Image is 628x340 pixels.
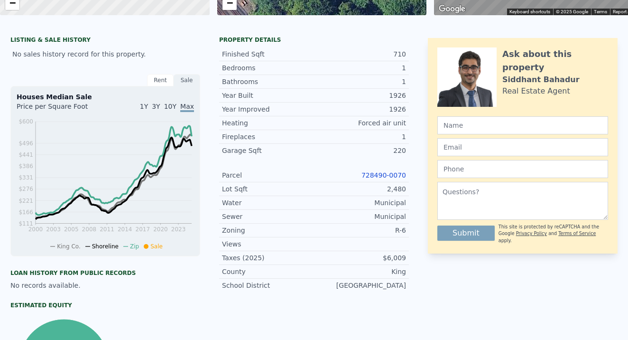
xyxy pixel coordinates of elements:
[556,9,588,14] span: © 2025 Google
[314,267,406,276] div: King
[222,104,314,114] div: Year Improved
[314,281,406,290] div: [GEOGRAPHIC_DATA]
[314,118,406,128] div: Forced air unit
[136,226,150,233] tspan: 2017
[314,104,406,114] div: 1926
[222,198,314,208] div: Water
[437,138,608,156] input: Email
[437,160,608,178] input: Phone
[46,226,61,233] tspan: 2003
[18,140,33,147] tspan: $496
[314,77,406,86] div: 1
[502,74,580,85] div: Siddhant Bahadur
[100,226,114,233] tspan: 2011
[222,184,314,194] div: Lot Sqft
[499,224,608,244] div: This site is protected by reCAPTCHA and the Google and apply.
[171,226,186,233] tspan: 2023
[10,269,200,277] div: Loan history from public records
[436,3,468,15] a: Open this area in Google Maps (opens a new window)
[516,231,547,236] a: Privacy Policy
[222,212,314,221] div: Sewer
[361,171,406,179] a: 728490-0070
[147,74,174,86] div: Rent
[314,184,406,194] div: 2,480
[180,103,194,112] span: Max
[222,63,314,73] div: Bedrooms
[130,243,139,250] span: Zip
[153,226,168,233] tspan: 2020
[164,103,176,110] span: 10Y
[10,36,200,46] div: LISTING & SALE HISTORY
[502,47,608,74] div: Ask about this property
[18,118,33,125] tspan: $600
[152,103,160,110] span: 3Y
[314,132,406,142] div: 1
[314,49,406,59] div: 710
[222,77,314,86] div: Bathrooms
[222,49,314,59] div: Finished Sqft
[18,174,33,181] tspan: $331
[219,36,409,44] div: Property details
[18,220,33,227] tspan: $111
[222,170,314,180] div: Parcel
[222,91,314,100] div: Year Built
[314,91,406,100] div: 1926
[118,226,132,233] tspan: 2014
[314,198,406,208] div: Municipal
[314,212,406,221] div: Municipal
[18,209,33,216] tspan: $166
[509,9,550,15] button: Keyboard shortcuts
[314,63,406,73] div: 1
[222,118,314,128] div: Heating
[594,9,607,14] a: Terms (opens in new tab)
[222,239,314,249] div: Views
[64,226,79,233] tspan: 2005
[140,103,148,110] span: 1Y
[18,186,33,192] tspan: $276
[222,132,314,142] div: Fireplaces
[558,231,596,236] a: Terms of Service
[18,198,33,204] tspan: $221
[10,46,200,63] div: No sales history record for this property.
[314,253,406,263] div: $6,009
[17,102,105,117] div: Price per Square Foot
[28,226,43,233] tspan: 2000
[82,226,97,233] tspan: 2008
[222,253,314,263] div: Taxes (2025)
[18,151,33,158] tspan: $441
[314,146,406,155] div: 220
[222,267,314,276] div: County
[150,243,163,250] span: Sale
[10,302,200,309] div: Estimated Equity
[314,226,406,235] div: R-6
[18,163,33,170] tspan: $386
[222,146,314,155] div: Garage Sqft
[436,3,468,15] img: Google
[222,226,314,235] div: Zoning
[57,243,81,250] span: King Co.
[10,281,200,290] div: No records available.
[222,281,314,290] div: School District
[92,243,119,250] span: Shoreline
[437,116,608,134] input: Name
[17,92,194,102] div: Houses Median Sale
[502,85,570,97] div: Real Estate Agent
[437,226,495,241] button: Submit
[174,74,200,86] div: Sale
